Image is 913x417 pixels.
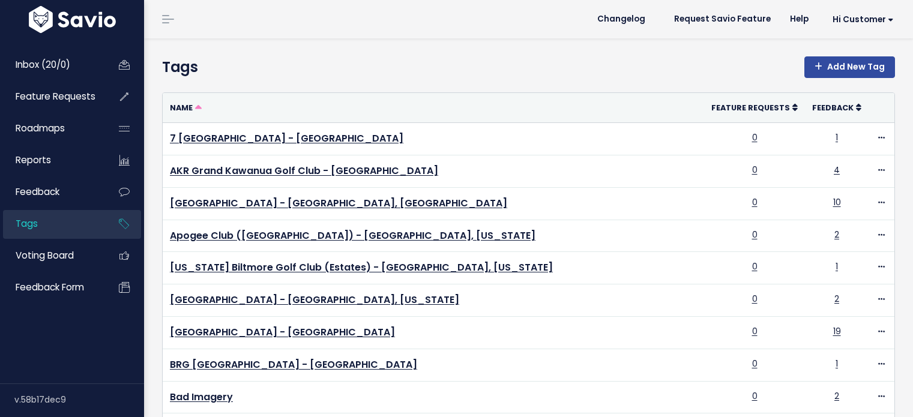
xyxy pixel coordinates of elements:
span: Tags [16,217,38,230]
a: Bad Imagery [170,390,233,404]
a: Feature Requests [711,101,798,113]
span: Roadmaps [16,122,65,134]
a: 7 [GEOGRAPHIC_DATA] - [GEOGRAPHIC_DATA] [170,131,403,145]
a: BRG [GEOGRAPHIC_DATA] - [GEOGRAPHIC_DATA] [170,358,417,371]
a: Hi Customer [818,10,903,29]
a: 0 [752,131,758,143]
span: Changelog [597,15,645,23]
span: Feedback [812,103,854,113]
a: Feature Requests [3,83,100,110]
a: Inbox (20/0) [3,51,100,79]
a: AKR Grand Kawanua Golf Club - [GEOGRAPHIC_DATA] [170,164,438,178]
span: Hi Customer [833,15,894,24]
a: 2 [834,229,839,241]
a: 1 [836,131,838,143]
a: 0 [752,164,758,176]
a: 1 [836,358,838,370]
a: 0 [752,229,758,241]
a: [GEOGRAPHIC_DATA] - [GEOGRAPHIC_DATA], [US_STATE] [170,293,459,307]
a: 0 [752,390,758,402]
a: 0 [752,293,758,305]
a: 19 [833,325,841,337]
span: Feedback form [16,281,84,293]
a: Add New Tag [804,56,895,78]
a: Roadmaps [3,115,100,142]
a: Name [170,101,202,113]
a: Reports [3,146,100,174]
a: 0 [752,260,758,272]
img: logo-white.9d6f32f41409.svg [26,6,119,33]
a: 10 [833,196,841,208]
a: Apogee Club ([GEOGRAPHIC_DATA]) - [GEOGRAPHIC_DATA], [US_STATE] [170,229,535,242]
span: Feedback [16,185,59,198]
a: 4 [834,164,840,176]
h4: Tags [162,56,895,78]
a: 0 [752,358,758,370]
span: Reports [16,154,51,166]
a: Request Savio Feature [664,10,780,28]
div: v.58b17dec9 [14,384,144,415]
a: Feedback [3,178,100,206]
a: [GEOGRAPHIC_DATA] - [GEOGRAPHIC_DATA] [170,325,395,339]
a: Help [780,10,818,28]
span: Name [170,103,193,113]
a: Voting Board [3,242,100,269]
a: Tags [3,210,100,238]
a: 0 [752,196,758,208]
span: Voting Board [16,249,74,262]
a: Feedback form [3,274,100,301]
span: Feature Requests [711,103,790,113]
a: 1 [836,260,838,272]
a: 2 [834,390,839,402]
a: 0 [752,325,758,337]
a: Feedback [812,101,861,113]
a: 2 [834,293,839,305]
span: Inbox (20/0) [16,58,70,71]
a: [US_STATE] Biltmore Golf Club (Estates) - [GEOGRAPHIC_DATA], [US_STATE] [170,260,553,274]
a: [GEOGRAPHIC_DATA] - [GEOGRAPHIC_DATA], [GEOGRAPHIC_DATA] [170,196,507,210]
span: Feature Requests [16,90,95,103]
